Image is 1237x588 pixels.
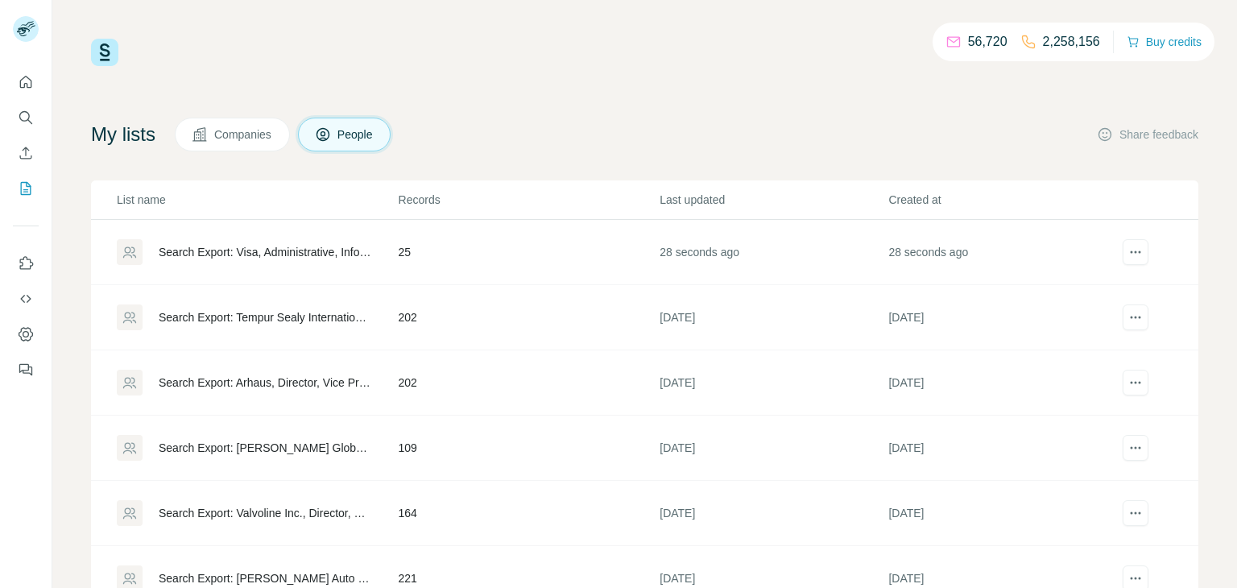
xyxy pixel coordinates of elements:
[91,39,118,66] img: Surfe Logo
[398,285,660,350] td: 202
[398,220,660,285] td: 25
[1123,500,1148,526] button: actions
[13,284,39,313] button: Use Surfe API
[887,285,1116,350] td: [DATE]
[13,249,39,278] button: Use Surfe on LinkedIn
[660,192,887,208] p: Last updated
[887,481,1116,546] td: [DATE]
[13,174,39,203] button: My lists
[91,122,155,147] h4: My lists
[968,32,1007,52] p: 56,720
[398,481,660,546] td: 164
[214,126,273,143] span: Companies
[1123,370,1148,395] button: actions
[659,416,887,481] td: [DATE]
[659,350,887,416] td: [DATE]
[159,244,371,260] div: Search Export: Visa, Administrative, Information Technology, Product Management, Business Develop...
[887,220,1116,285] td: 28 seconds ago
[13,320,39,349] button: Dashboard
[888,192,1115,208] p: Created at
[13,103,39,132] button: Search
[1097,126,1198,143] button: Share feedback
[159,505,371,521] div: Search Export: Valvoline Inc., Director, Vice President, CXO, Strategic, Owner / Partner, [GEOGRA...
[1043,32,1100,52] p: 2,258,156
[659,285,887,350] td: [DATE]
[398,350,660,416] td: 202
[159,570,371,586] div: Search Export: [PERSON_NAME] Auto Parts, Director, Vice President, CXO - [DATE] 22:06
[13,355,39,384] button: Feedback
[13,139,39,168] button: Enrich CSV
[159,375,371,391] div: Search Export: Arhaus, Director, Vice President, CXO, Experienced Manager - [DATE] 16:03
[13,68,39,97] button: Quick start
[1123,304,1148,330] button: actions
[117,192,397,208] p: List name
[1127,31,1202,53] button: Buy credits
[659,220,887,285] td: 28 seconds ago
[337,126,374,143] span: People
[159,440,371,456] div: Search Export: [PERSON_NAME] Global Retail, Director, Vice President, CXO, Experienced Manager, S...
[659,481,887,546] td: [DATE]
[887,416,1116,481] td: [DATE]
[159,309,371,325] div: Search Export: Tempur Sealy International, Director, Vice President, CXO, Experienced Manager, St...
[1123,239,1148,265] button: actions
[1123,435,1148,461] button: actions
[399,192,659,208] p: Records
[398,416,660,481] td: 109
[887,350,1116,416] td: [DATE]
